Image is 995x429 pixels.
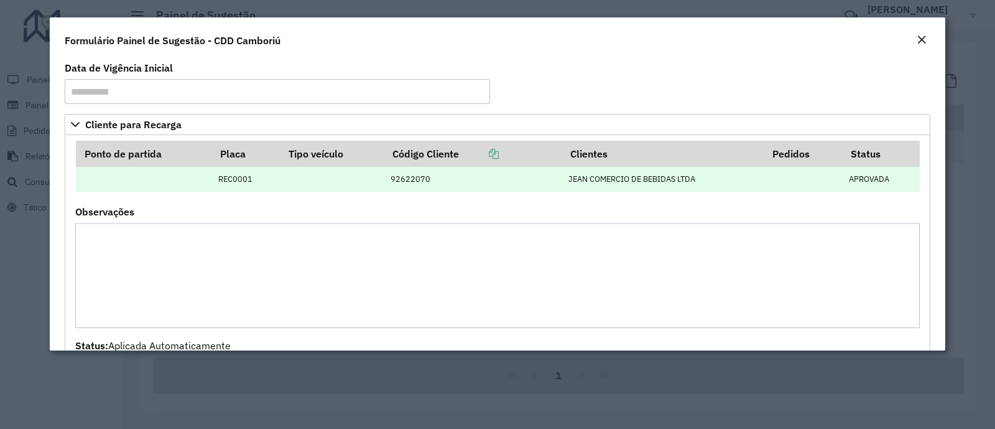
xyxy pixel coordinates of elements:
th: Código Cliente [384,141,562,167]
label: Data de Vigência Inicial [65,60,173,75]
th: Status [842,141,919,167]
td: JEAN COMERCIO DE BEBIDAS LTDA [562,167,764,192]
label: Observações [75,204,134,219]
em: Fechar [917,35,927,45]
strong: Status: [75,339,108,352]
a: Copiar [459,148,499,160]
button: Close [913,32,930,49]
span: Aplicada Automaticamente [PERSON_NAME] [PERSON_NAME] DOS [PERSON_NAME] [DATE] [75,339,414,382]
h4: Formulário Painel de Sugestão - CDD Camboriú [65,33,280,48]
th: Pedidos [764,141,842,167]
td: REC0001 [212,167,280,192]
span: Cliente para Recarga [85,120,182,130]
a: Cliente para Recarga [65,114,930,135]
th: Clientes [562,141,764,167]
td: 92622070 [384,167,562,192]
th: Tipo veículo [280,141,384,167]
div: Cliente para Recarga [65,135,930,389]
td: APROVADA [842,167,919,192]
th: Placa [212,141,280,167]
th: Ponto de partida [76,141,212,167]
